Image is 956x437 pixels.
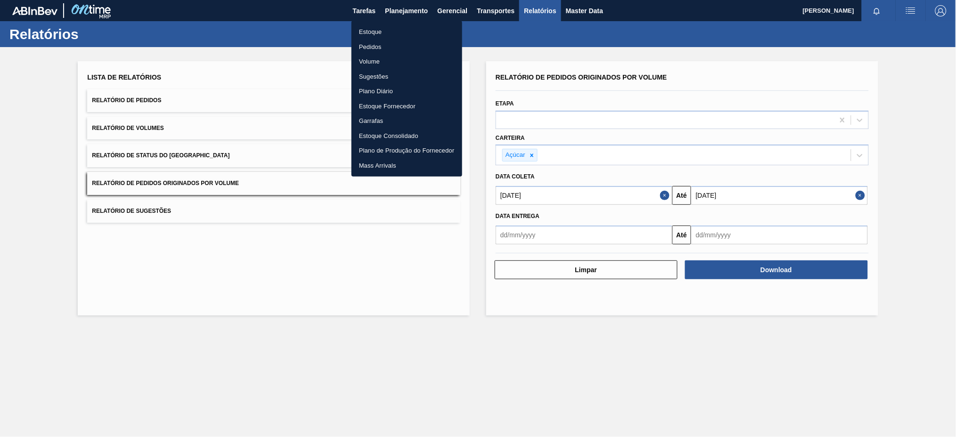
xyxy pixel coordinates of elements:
a: Plano de Produção do Fornecedor [351,143,462,158]
a: Estoque Fornecedor [351,99,462,114]
a: Plano Diário [351,84,462,99]
a: Volume [351,54,462,69]
a: Garrafas [351,113,462,129]
a: Estoque [351,24,462,40]
a: Estoque Consolidado [351,129,462,144]
a: Sugestões [351,69,462,84]
a: Mass Arrivals [351,158,462,173]
a: Pedidos [351,40,462,55]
